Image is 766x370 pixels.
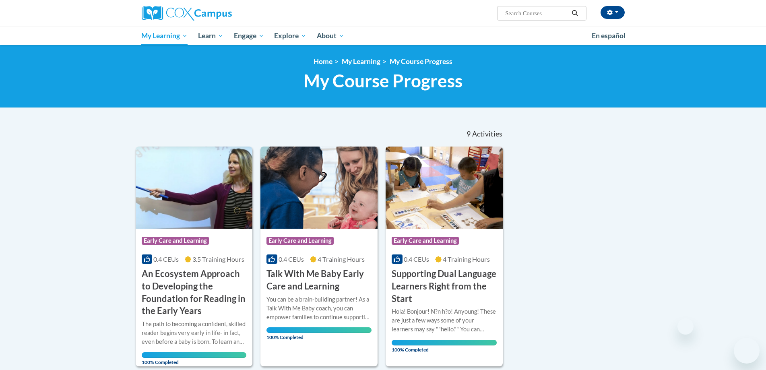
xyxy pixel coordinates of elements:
[142,352,247,365] span: 100% Completed
[266,327,372,333] div: Your progress
[142,6,232,21] img: Cox Campus
[260,147,378,229] img: Course Logo
[386,147,503,366] a: Course LogoEarly Care and Learning0.4 CEUs4 Training Hours Supporting Dual Language Learners Righ...
[266,237,334,245] span: Early Care and Learning
[142,237,209,245] span: Early Care and Learning
[677,318,694,335] iframe: Close message
[142,320,247,346] div: The path to becoming a confident, skilled reader begins very early in life- in fact, even before ...
[260,147,378,366] a: Course LogoEarly Care and Learning0.4 CEUs4 Training Hours Talk With Me Baby Early Care and Learn...
[318,255,365,263] span: 4 Training Hours
[392,340,497,345] div: Your progress
[274,31,306,41] span: Explore
[392,268,497,305] h3: Supporting Dual Language Learners Right from the Start
[312,27,349,45] a: About
[136,27,193,45] a: My Learning
[472,130,502,138] span: Activities
[443,255,490,263] span: 4 Training Hours
[317,31,344,41] span: About
[586,27,631,44] a: En español
[601,6,625,19] button: Account Settings
[192,255,244,263] span: 3.5 Training Hours
[390,57,452,66] a: My Course Progress
[142,268,247,317] h3: An Ecosystem Approach to Developing the Foundation for Reading in the Early Years
[304,70,462,91] span: My Course Progress
[136,147,253,366] a: Course LogoEarly Care and Learning0.4 CEUs3.5 Training Hours An Ecosystem Approach to Developing ...
[504,8,569,18] input: Search Courses
[404,255,429,263] span: 0.4 CEUs
[153,255,179,263] span: 0.4 CEUs
[198,31,223,41] span: Learn
[266,295,372,322] div: You can be a brain-building partner! As a Talk With Me Baby coach, you can empower families to co...
[734,338,760,364] iframe: Button to launch messaging window
[392,340,497,353] span: 100% Completed
[569,8,581,18] button: Search
[279,255,304,263] span: 0.4 CEUs
[193,27,229,45] a: Learn
[592,31,626,40] span: En español
[234,31,264,41] span: Engage
[266,327,372,340] span: 100% Completed
[142,6,295,21] a: Cox Campus
[136,147,253,229] img: Course Logo
[269,27,312,45] a: Explore
[467,130,471,138] span: 9
[141,31,188,41] span: My Learning
[392,307,497,334] div: Hola! Bonjour! N?n h?o! Anyoung! These are just a few ways some of your learners may say ""hello....
[392,237,459,245] span: Early Care and Learning
[266,268,372,293] h3: Talk With Me Baby Early Care and Learning
[229,27,269,45] a: Engage
[130,27,637,45] div: Main menu
[342,57,380,66] a: My Learning
[386,147,503,229] img: Course Logo
[142,352,247,358] div: Your progress
[314,57,332,66] a: Home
